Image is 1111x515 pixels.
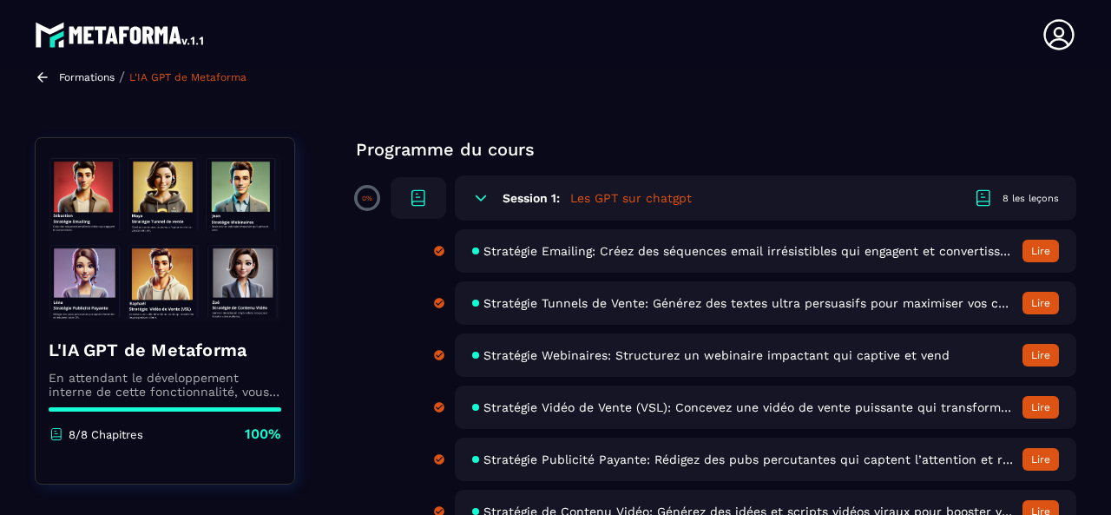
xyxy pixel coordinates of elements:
[49,151,281,325] img: banner
[1022,344,1059,366] button: Lire
[356,137,1076,162] p: Programme du cours
[483,296,1014,310] span: Stratégie Tunnels de Vente: Générez des textes ultra persuasifs pour maximiser vos conversions
[69,428,143,441] p: 8/8 Chapitres
[1022,448,1059,471] button: Lire
[503,191,560,205] h6: Session 1:
[570,189,692,207] h5: Les GPT sur chatgpt
[1022,396,1059,419] button: Lire
[1022,292,1059,314] button: Lire
[483,244,1014,258] span: Stratégie Emailing: Créez des séquences email irrésistibles qui engagent et convertissent.
[119,69,125,85] span: /
[245,425,281,444] p: 100%
[59,71,115,83] a: Formations
[483,348,950,362] span: Stratégie Webinaires: Structurez un webinaire impactant qui captive et vend
[362,195,372,202] p: 0%
[49,371,281,399] p: En attendant le développement interne de cette fonctionnalité, vous pouvez déjà l’utiliser avec C...
[49,338,281,362] h4: L'IA GPT de Metaforma
[129,71,247,83] a: L'IA GPT de Metaforma
[35,17,207,52] img: logo
[1022,240,1059,262] button: Lire
[483,452,1014,466] span: Stratégie Publicité Payante: Rédigez des pubs percutantes qui captent l’attention et réduisent vo...
[1003,192,1059,205] div: 8 les leçons
[483,400,1014,414] span: Stratégie Vidéo de Vente (VSL): Concevez une vidéo de vente puissante qui transforme les prospect...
